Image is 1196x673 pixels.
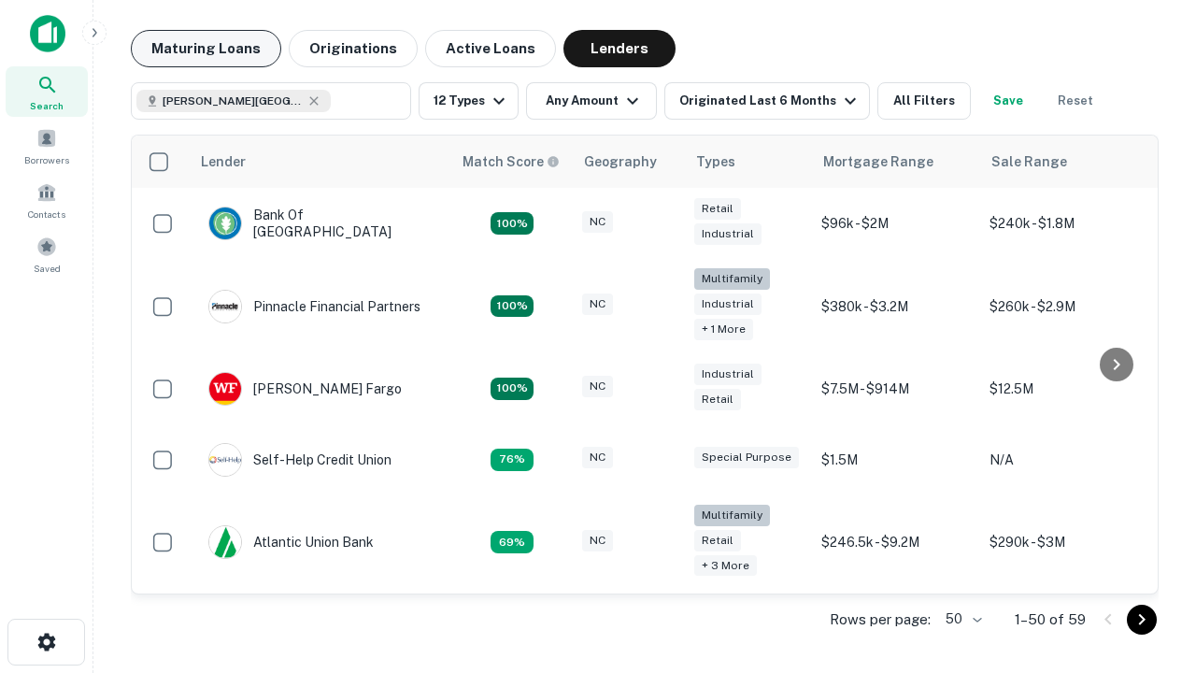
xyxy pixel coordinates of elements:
td: $380k - $3.2M [812,259,980,353]
th: Capitalize uses an advanced AI algorithm to match your search with the best lender. The match sco... [451,136,573,188]
div: Multifamily [694,268,770,290]
div: Industrial [694,364,762,385]
button: Lenders [563,30,676,67]
div: Geography [584,150,657,173]
a: Contacts [6,175,88,225]
div: Matching Properties: 26, hasApolloMatch: undefined [491,295,534,318]
th: Mortgage Range [812,136,980,188]
span: Borrowers [24,152,69,167]
div: Mortgage Range [823,150,933,173]
div: Multifamily [694,505,770,526]
div: Originated Last 6 Months [679,90,861,112]
button: Go to next page [1127,605,1157,635]
th: Types [685,136,812,188]
div: + 3 more [694,555,757,577]
a: Search [6,66,88,117]
img: picture [209,444,241,476]
td: $12.5M [980,353,1148,424]
div: Matching Properties: 15, hasApolloMatch: undefined [491,378,534,400]
iframe: Chat Widget [1103,523,1196,613]
img: picture [209,373,241,405]
button: Active Loans [425,30,556,67]
div: Industrial [694,223,762,245]
div: [PERSON_NAME] Fargo [208,372,402,406]
div: Types [696,150,735,173]
div: Matching Properties: 11, hasApolloMatch: undefined [491,449,534,471]
a: Saved [6,229,88,279]
img: picture [209,208,241,239]
span: Saved [34,261,61,276]
img: capitalize-icon.png [30,15,65,52]
button: Save your search to get updates of matches that match your search criteria. [978,82,1038,120]
div: Industrial [694,294,762,315]
div: Matching Properties: 15, hasApolloMatch: undefined [491,212,534,235]
td: $96k - $2M [812,188,980,259]
div: NC [582,294,613,315]
div: Retail [694,530,741,551]
td: $290k - $3M [980,495,1148,590]
div: NC [582,447,613,468]
img: picture [209,526,241,558]
div: Bank Of [GEOGRAPHIC_DATA] [208,207,433,240]
td: $246.5k - $9.2M [812,495,980,590]
p: 1–50 of 59 [1015,609,1086,631]
div: Capitalize uses an advanced AI algorithm to match your search with the best lender. The match sco... [463,151,560,172]
div: Matching Properties: 10, hasApolloMatch: undefined [491,531,534,553]
div: Special Purpose [694,447,799,468]
a: Borrowers [6,121,88,171]
div: NC [582,376,613,397]
div: Lender [201,150,246,173]
button: 12 Types [419,82,519,120]
th: Lender [190,136,451,188]
div: Retail [694,389,741,410]
button: Any Amount [526,82,657,120]
div: Sale Range [991,150,1067,173]
button: Originations [289,30,418,67]
div: Pinnacle Financial Partners [208,290,420,323]
td: N/A [980,424,1148,495]
div: Atlantic Union Bank [208,525,374,559]
div: NC [582,211,613,233]
span: Contacts [28,207,65,222]
th: Sale Range [980,136,1148,188]
td: $1.5M [812,424,980,495]
td: $260k - $2.9M [980,259,1148,353]
button: Originated Last 6 Months [664,82,870,120]
div: 50 [938,606,985,633]
span: Search [30,98,64,113]
img: picture [209,291,241,322]
th: Geography [573,136,685,188]
div: Retail [694,198,741,220]
td: $7.5M - $914M [812,353,980,424]
button: Reset [1046,82,1105,120]
h6: Match Score [463,151,556,172]
div: Self-help Credit Union [208,443,392,477]
button: All Filters [877,82,971,120]
div: + 1 more [694,319,753,340]
p: Rows per page: [830,609,931,631]
td: $240k - $1.8M [980,188,1148,259]
div: NC [582,530,613,551]
span: [PERSON_NAME][GEOGRAPHIC_DATA], [GEOGRAPHIC_DATA] [163,93,303,109]
button: Maturing Loans [131,30,281,67]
